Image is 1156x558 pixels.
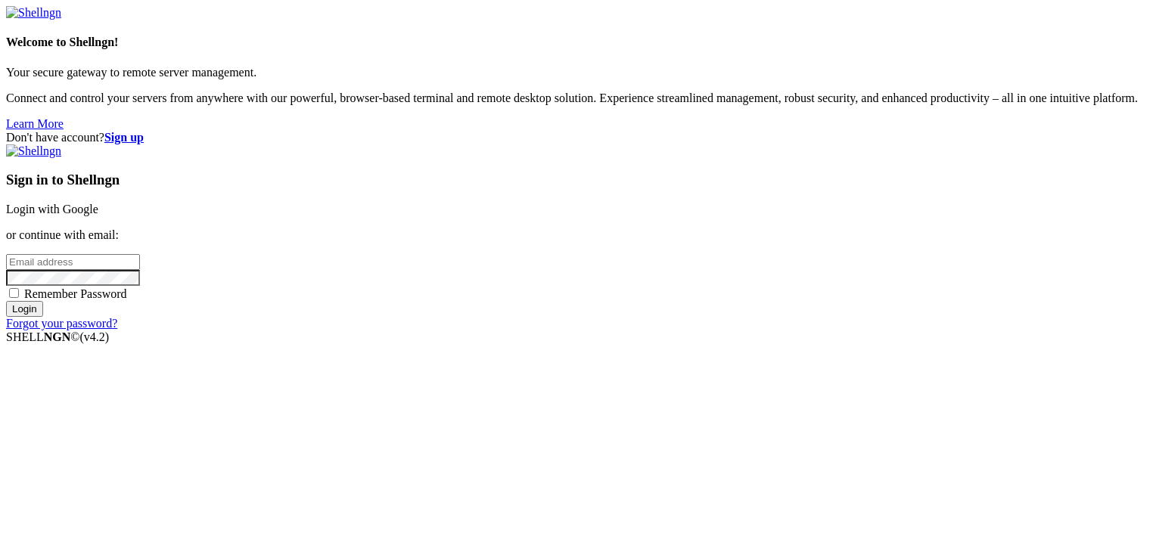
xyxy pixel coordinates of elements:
div: Don't have account? [6,131,1150,144]
a: Sign up [104,131,144,144]
span: 4.2.0 [80,330,110,343]
a: Learn More [6,117,64,130]
img: Shellngn [6,6,61,20]
p: Connect and control your servers from anywhere with our powerful, browser-based terminal and remo... [6,91,1150,105]
img: Shellngn [6,144,61,158]
a: Login with Google [6,203,98,215]
p: Your secure gateway to remote server management. [6,66,1150,79]
b: NGN [44,330,71,343]
a: Forgot your password? [6,317,117,330]
input: Remember Password [9,288,19,298]
input: Login [6,301,43,317]
h3: Sign in to Shellngn [6,172,1150,188]
h4: Welcome to Shellngn! [6,36,1150,49]
span: Remember Password [24,287,127,300]
p: or continue with email: [6,228,1150,242]
span: SHELL © [6,330,109,343]
input: Email address [6,254,140,270]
